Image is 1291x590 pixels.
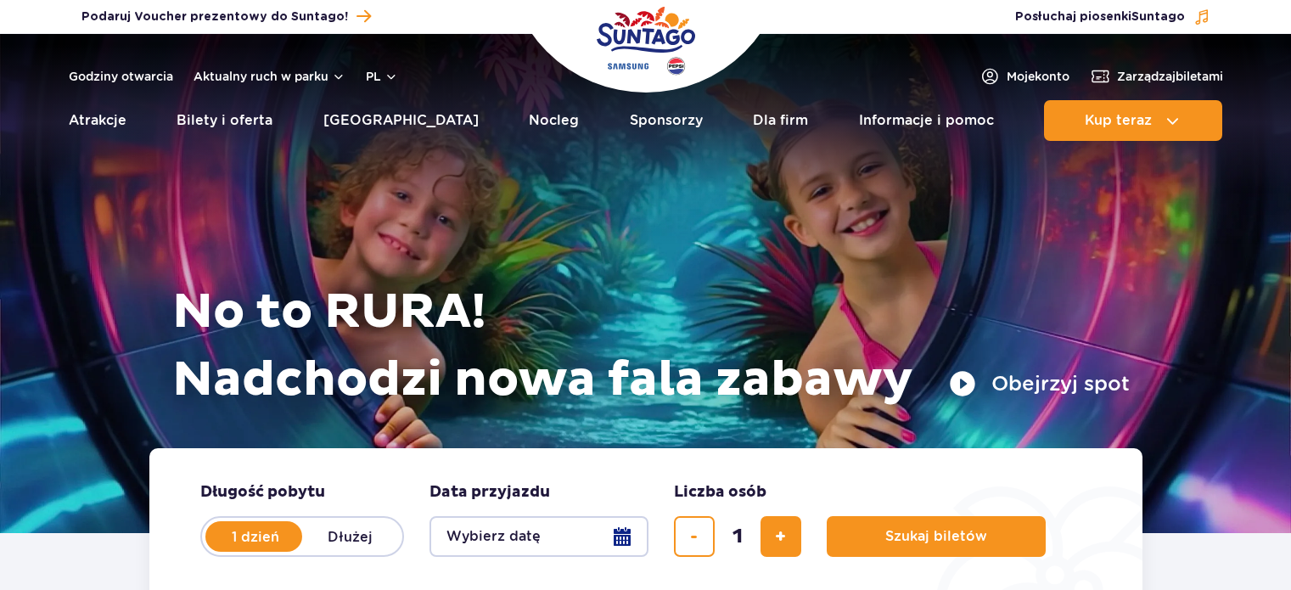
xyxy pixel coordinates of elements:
[302,519,399,554] label: Dłużej
[69,68,173,85] a: Godziny otwarcia
[717,516,758,557] input: liczba biletów
[949,370,1130,397] button: Obejrzyj spot
[979,66,1069,87] a: Mojekonto
[207,519,304,554] label: 1 dzień
[761,516,801,557] button: dodaj bilet
[429,482,550,503] span: Data przyjazdu
[366,68,398,85] button: pl
[1044,100,1222,141] button: Kup teraz
[200,482,325,503] span: Długość pobytu
[1085,113,1152,128] span: Kup teraz
[1007,68,1069,85] span: Moje konto
[323,100,479,141] a: [GEOGRAPHIC_DATA]
[177,100,272,141] a: Bilety i oferta
[674,516,715,557] button: usuń bilet
[859,100,994,141] a: Informacje i pomoc
[1090,66,1223,87] a: Zarządzajbiletami
[1015,8,1185,25] span: Posłuchaj piosenki
[1015,8,1210,25] button: Posłuchaj piosenkiSuntago
[81,8,348,25] span: Podaruj Voucher prezentowy do Suntago!
[753,100,808,141] a: Dla firm
[172,278,1130,414] h1: No to RURA! Nadchodzi nowa fala zabawy
[630,100,703,141] a: Sponsorzy
[1117,68,1223,85] span: Zarządzaj biletami
[674,482,766,503] span: Liczba osób
[827,516,1046,557] button: Szukaj biletów
[81,5,371,28] a: Podaruj Voucher prezentowy do Suntago!
[885,529,987,544] span: Szukaj biletów
[1131,11,1185,23] span: Suntago
[529,100,579,141] a: Nocleg
[69,100,126,141] a: Atrakcje
[194,70,345,83] button: Aktualny ruch w parku
[429,516,648,557] button: Wybierz datę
